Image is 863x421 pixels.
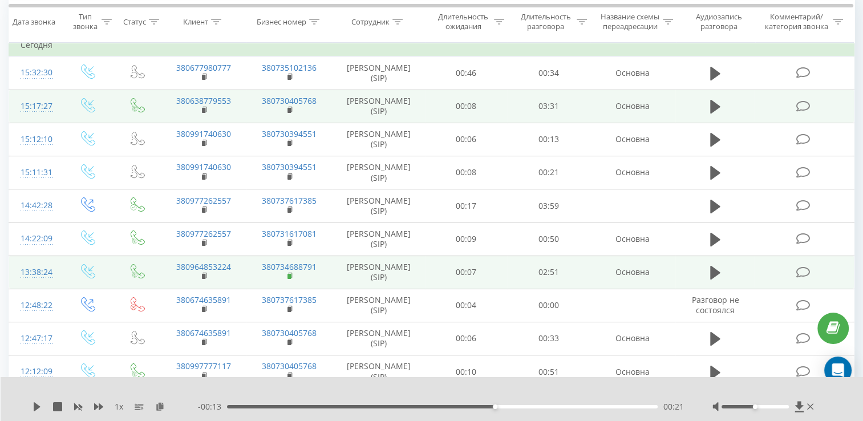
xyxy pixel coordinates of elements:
td: 00:04 [425,289,508,322]
div: 15:12:10 [21,128,50,151]
a: 380730405768 [262,361,317,371]
div: 12:47:17 [21,327,50,350]
td: 00:17 [425,189,508,222]
td: [PERSON_NAME] (SIP) [333,156,425,189]
td: 00:06 [425,123,508,156]
a: 380997777117 [176,361,231,371]
a: 380674635891 [176,294,231,305]
span: - 00:13 [198,401,227,412]
a: 380991740630 [176,128,231,139]
span: 1 x [115,401,123,412]
td: [PERSON_NAME] (SIP) [333,56,425,90]
div: 15:17:27 [21,95,50,118]
td: 00:50 [507,222,590,256]
div: 14:42:28 [21,195,50,217]
td: 00:13 [507,123,590,156]
a: 380730405768 [262,327,317,338]
a: 380964853224 [176,261,231,272]
td: 00:33 [507,322,590,355]
td: 00:34 [507,56,590,90]
a: 380638779553 [176,95,231,106]
td: 00:09 [425,222,508,256]
div: Клиент [183,17,208,26]
td: 03:31 [507,90,590,123]
td: Основна [590,256,675,289]
td: [PERSON_NAME] (SIP) [333,189,425,222]
div: 12:12:09 [21,361,50,383]
td: Основна [590,56,675,90]
td: 00:06 [425,322,508,355]
div: Аудиозапись разговора [686,12,752,31]
div: 13:38:24 [21,261,50,284]
a: 380677980777 [176,62,231,73]
a: 380730394551 [262,161,317,172]
td: [PERSON_NAME] (SIP) [333,256,425,289]
td: Основна [590,355,675,388]
div: 15:11:31 [21,161,50,184]
span: Разговор не состоялся [691,294,739,315]
div: Комментарий/категория звонка [763,12,830,31]
div: Длительность ожидания [435,12,492,31]
td: 03:59 [507,189,590,222]
a: 380734688791 [262,261,317,272]
td: 00:08 [425,156,508,189]
td: Основна [590,156,675,189]
a: 380735102136 [262,62,317,73]
div: Accessibility label [753,404,757,409]
td: [PERSON_NAME] (SIP) [333,222,425,256]
td: Основна [590,90,675,123]
td: Основна [590,322,675,355]
td: [PERSON_NAME] (SIP) [333,355,425,388]
td: [PERSON_NAME] (SIP) [333,123,425,156]
div: Длительность разговора [517,12,574,31]
a: 380737617385 [262,195,317,206]
td: 00:07 [425,256,508,289]
a: 380977262557 [176,228,231,239]
div: Бизнес номер [257,17,306,26]
div: Тип звонка [72,12,99,31]
td: 00:46 [425,56,508,90]
a: 380730405768 [262,95,317,106]
a: 380731617081 [262,228,317,239]
td: [PERSON_NAME] (SIP) [333,90,425,123]
a: 380991740630 [176,161,231,172]
td: 00:08 [425,90,508,123]
a: 380737617385 [262,294,317,305]
span: 00:21 [663,401,684,412]
div: Название схемы переадресации [600,12,660,31]
div: Сотрудник [351,17,390,26]
div: 14:22:09 [21,228,50,250]
div: Accessibility label [493,404,497,409]
a: 380977262557 [176,195,231,206]
div: 15:32:30 [21,62,50,84]
td: 02:51 [507,256,590,289]
td: Основна [590,222,675,256]
div: Open Intercom Messenger [824,357,852,384]
td: 00:21 [507,156,590,189]
td: Основна [590,123,675,156]
td: [PERSON_NAME] (SIP) [333,322,425,355]
td: 00:10 [425,355,508,388]
a: 380730394551 [262,128,317,139]
td: 00:00 [507,289,590,322]
td: [PERSON_NAME] (SIP) [333,289,425,322]
td: 00:51 [507,355,590,388]
td: Сегодня [9,34,854,56]
div: Дата звонка [13,17,55,26]
div: Статус [123,17,146,26]
div: 12:48:22 [21,294,50,317]
a: 380674635891 [176,327,231,338]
